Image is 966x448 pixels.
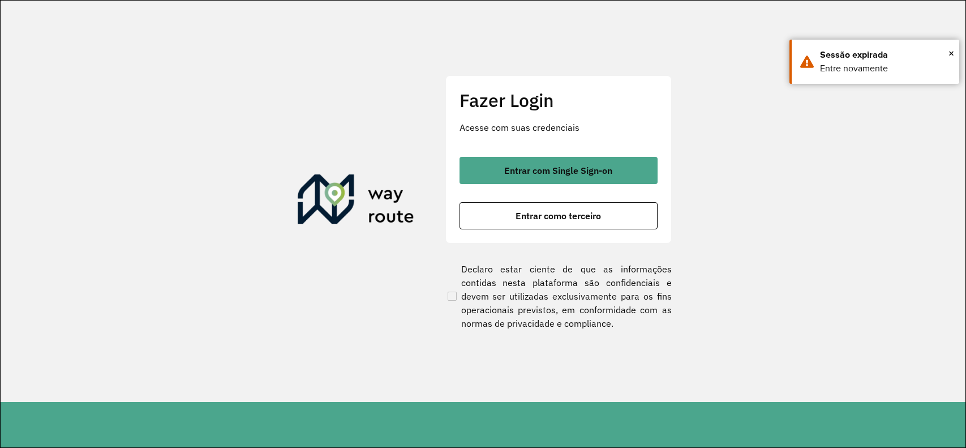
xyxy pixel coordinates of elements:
[460,89,658,111] h2: Fazer Login
[460,157,658,184] button: button
[460,121,658,134] p: Acesse com suas credenciais
[516,211,601,220] span: Entrar como terceiro
[948,45,954,62] span: ×
[298,174,414,229] img: Roteirizador AmbevTech
[948,45,954,62] button: Close
[504,166,612,175] span: Entrar com Single Sign-on
[445,262,672,330] label: Declaro estar ciente de que as informações contidas nesta plataforma são confidenciais e devem se...
[460,202,658,229] button: button
[820,48,951,62] div: Sessão expirada
[820,62,951,75] div: Entre novamente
